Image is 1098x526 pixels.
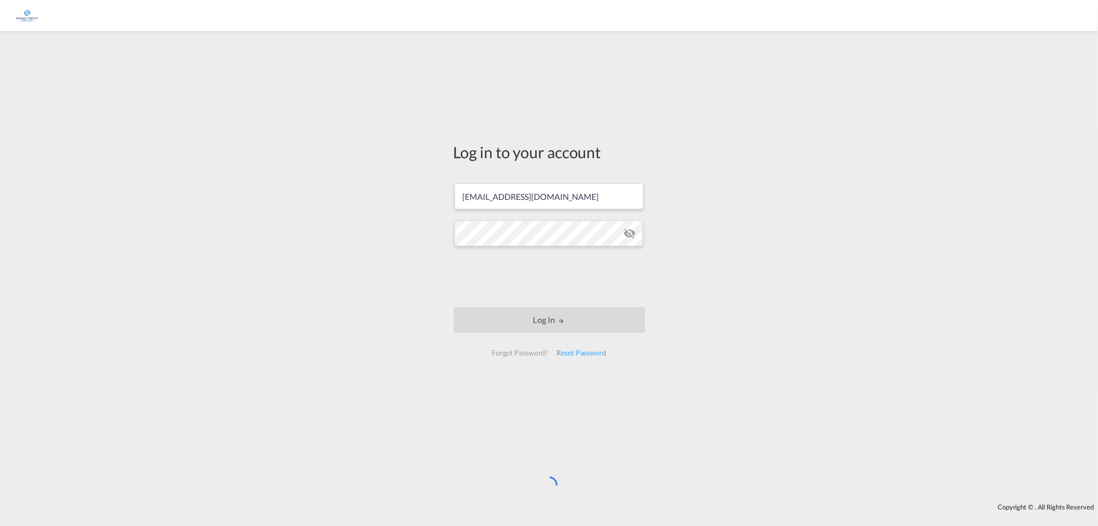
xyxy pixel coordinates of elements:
iframe: reCAPTCHA [471,257,628,297]
div: Log in to your account [454,141,645,163]
md-icon: icon-eye-off [623,227,636,240]
input: Enter email/phone number [455,183,643,209]
div: Forgot Password? [487,344,552,362]
button: LOGIN [454,307,645,333]
div: Reset Password [552,344,611,362]
img: 6a2c35f0b7c411ef99d84d375d6e7407.jpg [15,4,39,27]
